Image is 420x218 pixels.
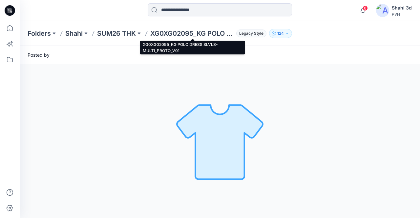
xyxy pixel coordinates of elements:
p: XG0XG02095_KG POLO DRESS SLVLS-MULTI_PROTO_V01 [150,29,234,38]
p: 124 [277,30,284,37]
img: No Outline [174,95,266,187]
a: Shahi [65,29,83,38]
span: 6 [363,6,368,11]
div: PVH [392,12,412,17]
span: Posted by [28,51,50,58]
button: Legacy Style [234,29,266,38]
a: Folders [28,29,51,38]
div: Shahi 3d [392,4,412,12]
span: Legacy Style [236,30,266,37]
a: SUM26 THK [97,29,136,38]
button: 124 [269,29,292,38]
img: avatar [376,4,389,17]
